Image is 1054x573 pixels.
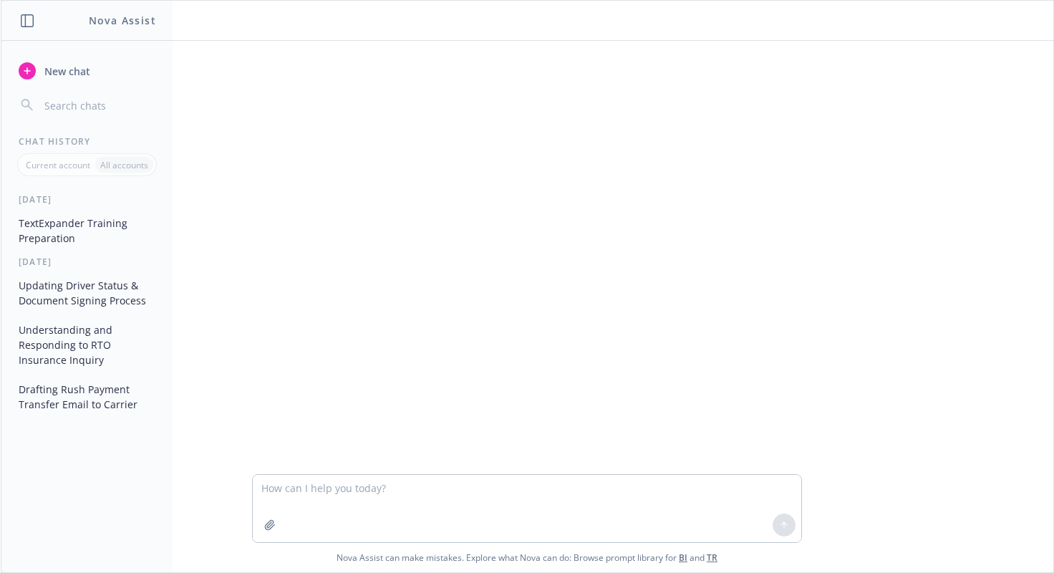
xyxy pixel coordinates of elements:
[89,13,156,28] h1: Nova Assist
[42,95,155,115] input: Search chats
[1,193,173,206] div: [DATE]
[42,64,90,79] span: New chat
[707,552,717,564] a: TR
[679,552,687,564] a: BI
[26,159,90,171] p: Current account
[6,543,1048,572] span: Nova Assist can make mistakes. Explore what Nova can do: Browse prompt library for and
[13,377,161,416] button: Drafting Rush Payment Transfer Email to Carrier
[1,256,173,268] div: [DATE]
[13,274,161,312] button: Updating Driver Status & Document Signing Process
[1,135,173,148] div: Chat History
[100,159,148,171] p: All accounts
[13,58,161,84] button: New chat
[13,211,161,250] button: TextExpander Training Preparation
[13,318,161,372] button: Understanding and Responding to RTO Insurance Inquiry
